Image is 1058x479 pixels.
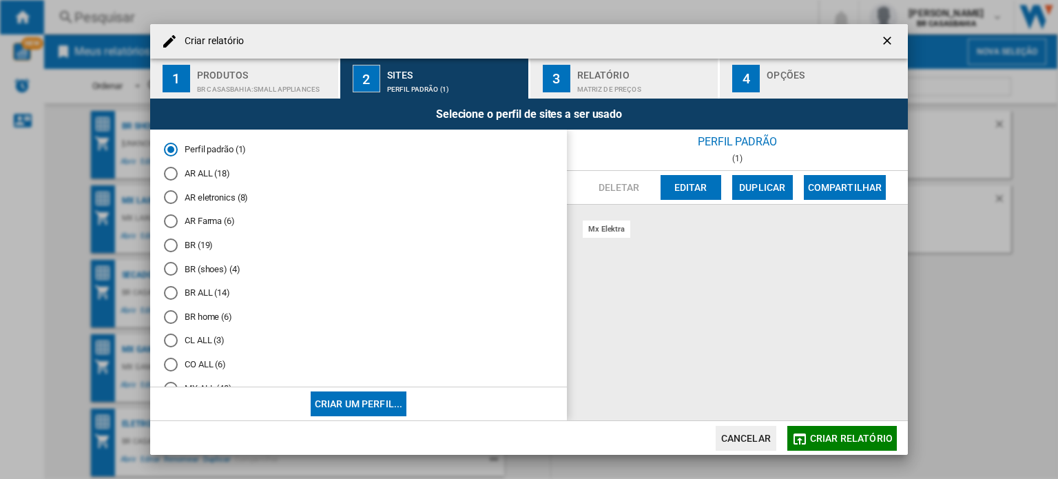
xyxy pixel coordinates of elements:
[164,358,553,371] md-radio-button: CO ALL (6)
[720,59,908,99] button: 4 Opções
[164,334,553,347] md-radio-button: CL ALL (3)
[387,79,523,93] div: Perfil padrão (1)
[530,59,720,99] button: 3 Relatório Matriz de preços
[583,221,630,238] div: mx elektra
[178,34,245,48] h4: Criar relatório
[164,287,553,300] md-radio-button: BR ALL (14)
[164,215,553,228] md-radio-button: AR Farma (6)
[164,382,553,395] md-radio-button: MX ALL (48)
[661,175,721,200] button: Editar
[150,59,340,99] button: 1 Produtos BR CASASBAHIA:Small appliances
[589,175,650,200] button: Deletar
[804,175,886,200] button: Compartilhar
[543,65,570,92] div: 3
[311,391,407,416] button: Criar um perfil...
[164,263,553,276] md-radio-button: BR (shoes) (4)
[732,175,793,200] button: Duplicar
[880,34,897,50] ng-md-icon: getI18NText('BUTTONS.CLOSE_DIALOG')
[577,79,713,93] div: Matriz de preços
[164,238,553,252] md-radio-button: BR (19)
[387,64,523,79] div: Sites
[567,154,908,163] div: (1)
[732,65,760,92] div: 4
[197,79,333,93] div: BR CASASBAHIA:Small appliances
[577,64,713,79] div: Relatório
[716,426,776,451] button: Cancelar
[164,310,553,323] md-radio-button: BR home (6)
[340,59,530,99] button: 2 Sites Perfil padrão (1)
[787,426,897,451] button: Criar relatório
[197,64,333,79] div: Produtos
[163,65,190,92] div: 1
[567,130,908,154] div: Perfil padrão
[353,65,380,92] div: 2
[164,167,553,180] md-radio-button: AR ALL (18)
[810,433,893,444] span: Criar relatório
[150,99,908,130] div: Selecione o perfil de sites a ser usado
[164,143,553,156] md-radio-button: Perfil padrão (1)
[767,64,902,79] div: Opções
[164,191,553,204] md-radio-button: AR eletronics (8)
[875,28,902,55] button: getI18NText('BUTTONS.CLOSE_DIALOG')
